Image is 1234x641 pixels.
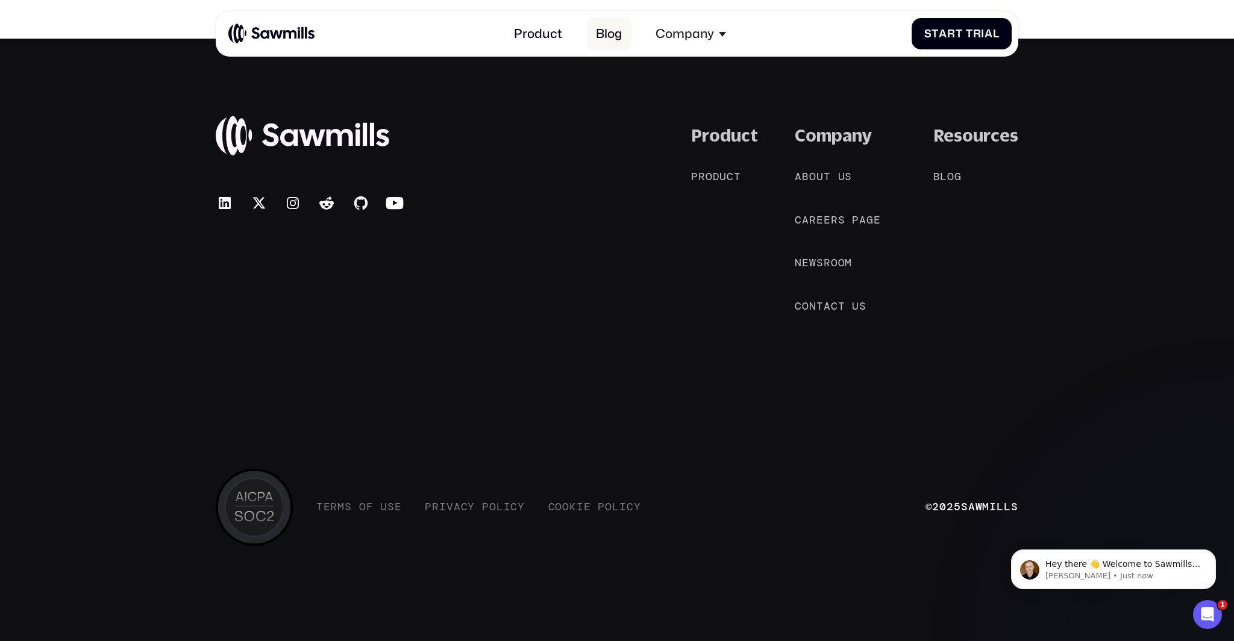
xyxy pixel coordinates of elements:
[518,501,525,514] span: y
[446,501,454,514] span: v
[425,501,432,514] span: P
[1218,600,1227,610] span: 1
[831,257,838,270] span: o
[809,300,816,313] span: n
[993,27,1000,40] span: l
[838,257,845,270] span: o
[809,257,816,270] span: w
[859,300,866,313] span: s
[691,170,698,184] span: P
[824,214,831,227] span: e
[802,300,809,313] span: o
[548,501,556,514] span: C
[838,170,845,184] span: u
[816,257,824,270] span: s
[932,499,960,514] span: 2025
[838,300,845,313] span: t
[795,257,802,270] span: N
[324,501,331,514] span: e
[496,501,504,514] span: l
[973,27,982,40] span: r
[838,214,845,227] span: s
[555,501,562,514] span: o
[859,214,866,227] span: a
[439,501,446,514] span: i
[802,170,809,184] span: b
[795,299,882,314] a: Contactus
[605,501,612,514] span: o
[933,169,977,184] a: Blog
[330,501,337,514] span: r
[598,501,605,514] span: P
[691,125,758,146] div: Product
[816,214,824,227] span: e
[912,18,1012,49] a: StartTrial
[932,27,939,40] span: t
[795,169,867,184] a: Aboutus
[831,214,838,227] span: r
[316,501,402,514] a: TermsofUse
[634,501,641,514] span: y
[925,501,1018,514] div: © Sawmills
[510,501,518,514] span: c
[454,501,461,514] span: a
[795,300,802,313] span: C
[824,170,831,184] span: t
[954,170,962,184] span: g
[482,501,489,514] span: P
[337,501,345,514] span: m
[802,257,809,270] span: e
[612,501,619,514] span: l
[387,501,395,514] span: s
[816,170,824,184] span: u
[734,170,741,184] span: t
[1193,600,1222,629] iframe: Intercom live chat
[795,212,896,228] a: Careerspage
[713,170,720,184] span: d
[587,17,631,50] a: Blog
[874,214,881,227] span: e
[824,300,831,313] span: a
[852,214,859,227] span: p
[993,524,1234,608] iframe: Intercom notifications message
[345,501,352,514] span: s
[845,170,852,184] span: s
[656,27,714,42] div: Company
[809,170,816,184] span: o
[359,501,366,514] span: o
[647,17,736,50] div: Company
[395,501,402,514] span: e
[569,501,577,514] span: k
[947,27,956,40] span: r
[468,501,475,514] span: y
[548,501,641,514] a: CookiePolicy
[924,27,932,40] span: S
[933,170,941,184] span: B
[985,27,993,40] span: a
[316,501,324,514] span: T
[727,170,734,184] span: c
[852,300,859,313] span: u
[584,501,591,514] span: e
[802,214,809,227] span: a
[809,214,816,227] span: r
[933,125,1018,146] div: Resources
[380,501,387,514] span: U
[706,170,713,184] span: o
[504,17,571,50] a: Product
[489,501,496,514] span: o
[795,255,867,271] a: Newsroom
[432,501,439,514] span: r
[577,501,584,514] span: i
[425,501,525,514] a: PrivacyPolicy
[619,501,627,514] span: i
[461,501,468,514] span: c
[845,257,852,270] span: m
[627,501,634,514] span: c
[966,27,973,40] span: T
[719,170,727,184] span: u
[947,170,954,184] span: o
[691,169,756,184] a: Product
